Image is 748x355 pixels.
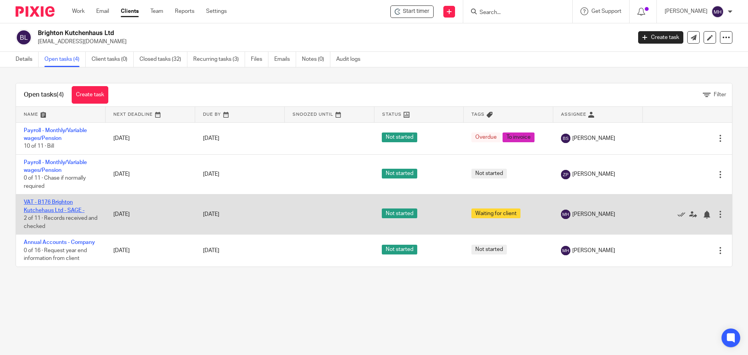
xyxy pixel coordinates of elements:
[24,248,87,261] span: 0 of 16 · Request year end information from client
[711,5,724,18] img: svg%3E
[274,52,296,67] a: Emails
[16,29,32,46] img: svg%3E
[382,208,417,218] span: Not started
[106,235,195,267] td: [DATE]
[665,7,707,15] p: [PERSON_NAME]
[24,215,97,229] span: 2 of 11 · Records received and checked
[572,247,615,254] span: [PERSON_NAME]
[572,210,615,218] span: [PERSON_NAME]
[382,169,417,178] span: Not started
[150,7,163,15] a: Team
[96,7,109,15] a: Email
[38,38,626,46] p: [EMAIL_ADDRESS][DOMAIN_NAME]
[390,5,434,18] div: Brighton Kutchenhaus Ltd
[471,169,507,178] span: Not started
[193,52,245,67] a: Recurring tasks (3)
[638,31,683,44] a: Create task
[24,200,85,213] a: VAT - B176 Brighton Kutchehaus Ltd - SAGE -
[471,208,520,218] span: Waiting for client
[293,112,333,117] span: Snoozed Until
[106,122,195,154] td: [DATE]
[572,170,615,178] span: [PERSON_NAME]
[336,52,366,67] a: Audit logs
[206,7,227,15] a: Settings
[382,112,402,117] span: Status
[121,7,139,15] a: Clients
[382,132,417,142] span: Not started
[72,86,108,104] a: Create task
[175,7,194,15] a: Reports
[203,136,219,141] span: [DATE]
[24,160,87,173] a: Payroll - Monthly/Variable wages/Pension
[591,9,621,14] span: Get Support
[56,92,64,98] span: (4)
[24,240,95,245] a: Annual Accounts - Company
[714,92,726,97] span: Filter
[471,245,507,254] span: Not started
[106,194,195,235] td: [DATE]
[139,52,187,67] a: Closed tasks (32)
[24,143,54,149] span: 10 of 11 · Bill
[471,132,501,142] span: Overdue
[302,52,330,67] a: Notes (0)
[203,212,219,217] span: [DATE]
[106,154,195,194] td: [DATE]
[572,134,615,142] span: [PERSON_NAME]
[503,132,535,142] span: To invoice
[561,134,570,143] img: svg%3E
[38,29,509,37] h2: Brighton Kutchenhaus Ltd
[471,112,485,117] span: Tags
[403,7,429,16] span: Start timer
[479,9,549,16] input: Search
[561,210,570,219] img: svg%3E
[382,245,417,254] span: Not started
[561,246,570,255] img: svg%3E
[92,52,134,67] a: Client tasks (0)
[16,52,39,67] a: Details
[16,6,55,17] img: Pixie
[24,91,64,99] h1: Open tasks
[677,210,689,218] a: Mark as done
[24,176,86,189] span: 0 of 11 · Chase if normally required
[72,7,85,15] a: Work
[44,52,86,67] a: Open tasks (4)
[561,170,570,179] img: svg%3E
[24,128,87,141] a: Payroll - Monthly/Variable wages/Pension
[251,52,268,67] a: Files
[203,172,219,177] span: [DATE]
[203,248,219,253] span: [DATE]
